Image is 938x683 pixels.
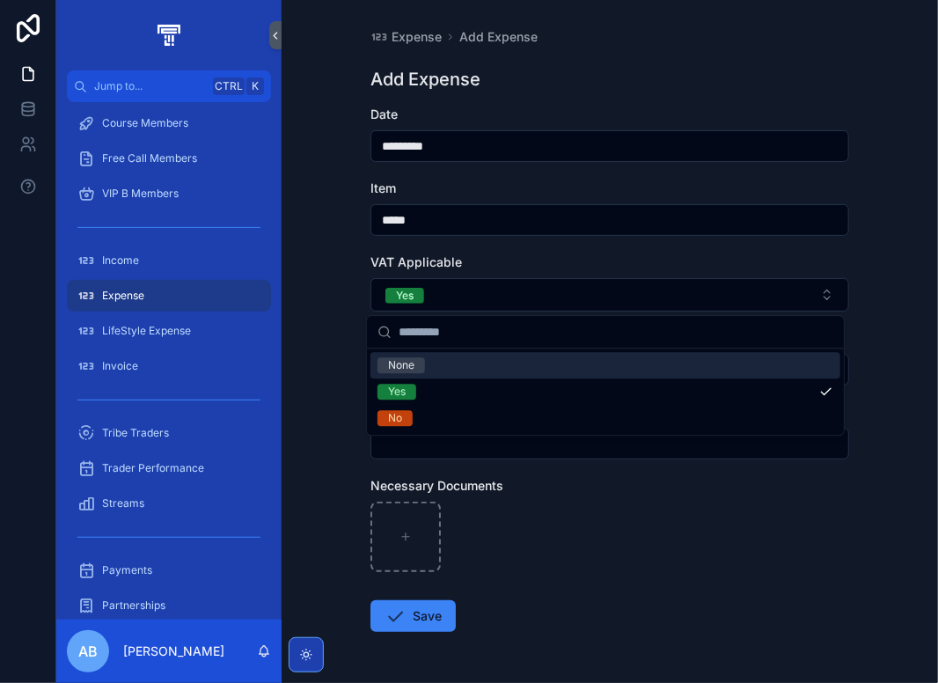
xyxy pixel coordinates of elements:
div: No [388,410,402,426]
div: Yes [388,384,406,400]
a: Expense [370,28,442,46]
div: None [388,357,414,373]
span: Invoice [102,359,138,373]
img: App logo [154,21,183,49]
span: Streams [102,496,144,510]
a: Free Call Members [67,143,271,174]
span: Payments [102,563,152,577]
a: Partnerships [67,590,271,621]
span: Expense [392,28,442,46]
span: Partnerships [102,599,165,613]
a: Course Members [67,107,271,139]
span: Course Members [102,116,188,130]
span: Tribe Traders [102,426,169,440]
p: [PERSON_NAME] [123,643,224,660]
span: Necessary Documents [370,478,503,493]
span: Ctrl [213,77,245,95]
span: K [248,79,262,93]
div: scrollable content [56,102,282,620]
a: Add Expense [459,28,538,46]
button: Jump to...CtrlK [67,70,271,102]
a: Income [67,245,271,276]
span: VIP B Members [102,187,179,201]
span: Item [370,180,396,195]
a: VIP B Members [67,178,271,209]
span: Income [102,253,139,268]
span: VAT Applicable [370,254,462,269]
span: Expense [102,289,144,303]
span: Trader Performance [102,461,204,475]
span: Free Call Members [102,151,197,165]
span: Date [370,106,398,121]
a: Streams [67,488,271,519]
a: LifeStyle Expense [67,315,271,347]
a: Payments [67,554,271,586]
a: Invoice [67,350,271,382]
span: AB [78,641,98,662]
a: Tribe Traders [67,417,271,449]
button: Select Button [370,278,849,312]
a: Expense [67,280,271,312]
span: LifeStyle Expense [102,324,191,338]
span: Jump to... [94,79,206,93]
button: Save [370,600,456,632]
div: Yes [396,288,414,304]
h1: Add Expense [370,67,480,92]
a: Trader Performance [67,452,271,484]
div: Suggestions [367,349,844,435]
